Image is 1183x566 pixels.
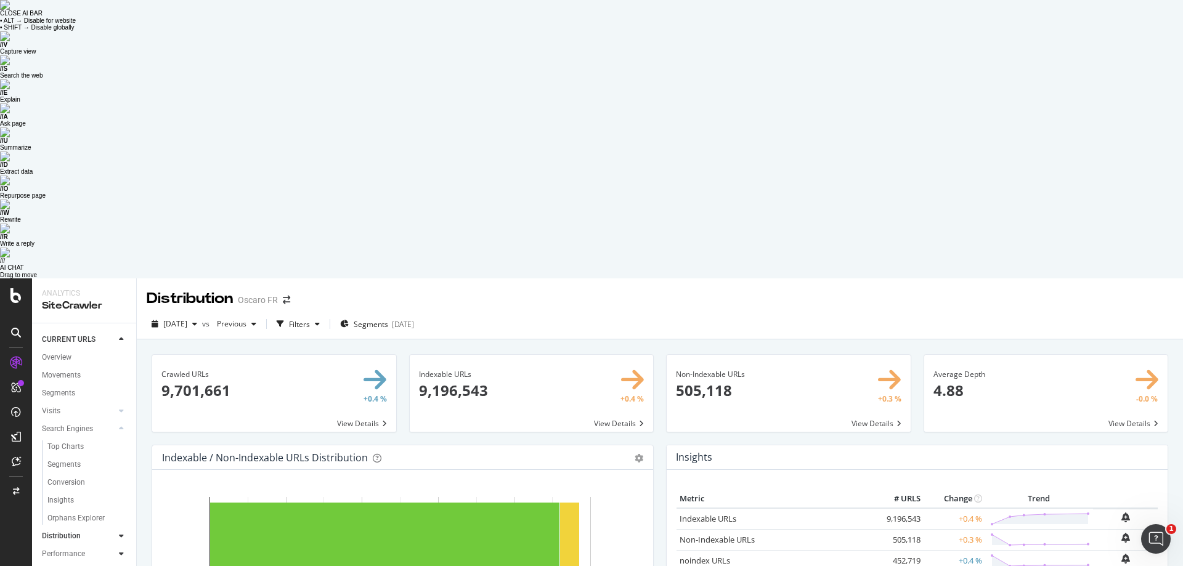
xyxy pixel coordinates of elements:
a: Top Charts [47,440,128,453]
td: 9,196,543 [874,508,924,530]
span: Previous [212,318,246,329]
a: Insights [47,494,128,507]
a: Visits [42,405,115,418]
a: Search Engines [42,422,115,435]
a: Indexable URLs [680,513,736,524]
td: +0.3 % [924,529,985,550]
div: Filters [289,319,310,329]
a: Segments [42,387,128,400]
div: Orphans Explorer [47,512,105,525]
div: [DATE] [392,319,414,329]
button: [DATE] [147,314,202,334]
div: CURRENT URLS [42,333,96,346]
div: Distribution [42,530,81,543]
a: Orphans Explorer [47,512,128,525]
div: Distribution [147,288,233,309]
th: # URLS [874,490,924,508]
div: Overview [42,351,71,364]
div: Search Engines [42,422,93,435]
span: 1 [1166,524,1176,534]
button: Previous [212,314,261,334]
div: arrow-right-arrow-left [283,296,290,304]
div: Conversion [47,476,85,489]
a: CURRENT URLS [42,333,115,346]
div: bell-plus [1121,533,1130,543]
div: bell-plus [1121,554,1130,564]
a: Non-Indexable URLs [680,534,755,545]
span: vs [202,318,212,329]
div: Performance [42,548,85,560]
button: Filters [272,314,325,334]
a: Distribution [42,530,115,543]
div: Segments [47,458,81,471]
div: Insights [47,494,74,507]
td: +0.4 % [924,508,985,530]
iframe: Intercom live chat [1141,524,1171,554]
div: SiteCrawler [42,299,126,313]
a: Segments [47,458,128,471]
div: Analytics [42,288,126,299]
a: Performance [42,548,115,560]
a: Movements [42,369,128,382]
div: Indexable / Non-Indexable URLs Distribution [162,451,368,464]
a: Overview [42,351,128,364]
th: Metric [677,490,874,508]
h4: Insights [676,449,712,466]
td: 505,118 [874,529,924,550]
a: Conversion [47,476,128,489]
span: Segments [354,319,388,329]
th: Change [924,490,985,508]
div: gear [635,454,643,463]
div: Visits [42,405,60,418]
button: Segments[DATE] [335,314,419,334]
div: Oscaro FR [238,294,278,306]
div: Movements [42,369,81,382]
div: bell-plus [1121,512,1130,522]
span: 2025 Aug. 8th [163,318,187,329]
th: Trend [985,490,1093,508]
div: Top Charts [47,440,84,453]
a: noindex URLs [680,555,730,566]
div: Segments [42,387,75,400]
